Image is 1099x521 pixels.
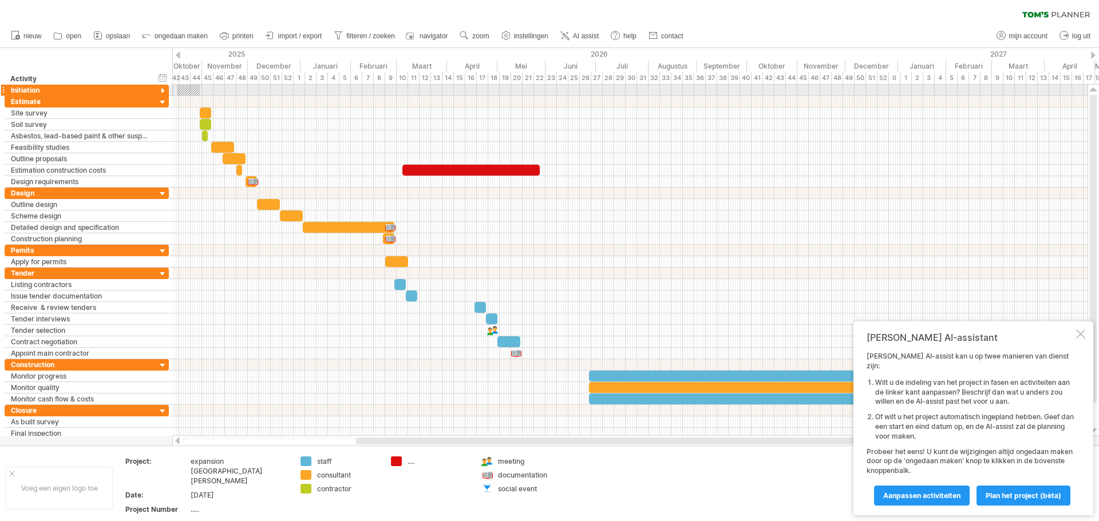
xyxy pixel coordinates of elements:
div: Outline proposals [11,153,151,164]
div: Pemits [11,245,151,256]
div: 44 [191,72,202,84]
div: 4 [935,72,946,84]
div: 0 [889,72,900,84]
a: nieuw [8,29,45,43]
div: Tender [11,268,151,279]
div: 50 [259,72,271,84]
div: 13 [1038,72,1049,84]
div: 2026 [301,48,898,60]
div: Monitor quality [11,382,151,393]
div: Monitor cash flow & costs [11,393,151,404]
div: Januari 2027 [898,60,946,72]
div: 2 [912,72,923,84]
div: 36 [694,72,706,84]
div: 49 [843,72,855,84]
div: expansion [GEOGRAPHIC_DATA][PERSON_NAME] [191,456,287,486]
div: 12 [420,72,431,84]
div: 42 [168,72,179,84]
a: Aanpassen activiteiten [874,486,970,506]
div: Construction [11,359,151,370]
div: 51 [866,72,877,84]
span: navigator [420,32,448,40]
div: November 2025 [202,60,248,72]
div: Juli 2026 [596,60,649,72]
div: 9 [992,72,1003,84]
span: zoom [472,32,489,40]
div: 7 [362,72,374,84]
div: 30 [626,72,637,84]
span: log uit [1072,32,1090,40]
div: November 2026 [797,60,845,72]
a: printen [217,29,257,43]
div: 5 [946,72,958,84]
div: 6 [958,72,969,84]
span: open [66,32,81,40]
div: 11 [1015,72,1026,84]
div: Oktober 2026 [747,60,797,72]
a: AI assist [558,29,602,43]
div: 44 [786,72,797,84]
a: filteren / zoeken [331,29,398,43]
div: 50 [855,72,866,84]
div: [PERSON_NAME] AI-assist kan u op twee manieren van dienst zijn: Probeer het eens! U kunt de wijzi... [867,352,1074,505]
li: Of wilt u het project automatisch ingepland hebben. Geef dan een start en eind datum op, en de AI... [875,412,1074,441]
div: Appoint main contractor [11,348,151,359]
div: 6 [351,72,362,84]
div: 35 [683,72,694,84]
div: Januari 2026 [301,60,351,72]
div: Receive & review tenders [11,302,151,313]
span: import / export [278,32,322,40]
span: instellingen [514,32,548,40]
div: Estimation construction costs [11,165,151,176]
div: 37 [706,72,717,84]
div: Design requirements [11,176,151,187]
div: December 2026 [845,60,898,72]
div: Outline design [11,199,151,210]
div: Issue tender documentation [11,291,151,301]
span: nieuw [23,32,41,40]
div: 8 [981,72,992,84]
a: import / export [263,29,326,43]
div: Augustus 2026 [649,60,697,72]
div: [DATE] [191,490,287,500]
div: Juni 2026 [545,60,596,72]
div: meeting [498,456,560,466]
div: As built survey [11,416,151,427]
div: April 2027 [1045,60,1095,72]
div: 13 [431,72,442,84]
div: 27 [591,72,603,84]
div: 43 [179,72,191,84]
div: 3 [317,72,328,84]
span: mijn account [1009,32,1047,40]
div: 17 [477,72,488,84]
div: Design [11,188,151,198]
a: open [50,29,85,43]
div: Site survey [11,108,151,118]
div: Feasibility studies [11,142,151,153]
div: 47 [225,72,236,84]
span: AI assist [573,32,599,40]
div: 3 [923,72,935,84]
div: 25 [568,72,580,84]
div: 18 [488,72,500,84]
span: ongedaan maken [155,32,208,40]
div: 26 [580,72,591,84]
a: mijn account [994,29,1051,43]
div: 45 [797,72,809,84]
span: help [623,32,637,40]
div: 11 [408,72,420,84]
div: 46 [214,72,225,84]
div: 14 [442,72,454,84]
div: 10 [1003,72,1015,84]
div: Project: [125,456,188,466]
div: Voeg een eigen logo toe [6,467,113,510]
div: 41 [752,72,763,84]
div: 33 [660,72,671,84]
span: Aanpassen activiteiten [883,491,960,500]
div: 14 [1049,72,1061,84]
div: Apply for permits [11,256,151,267]
div: 20 [511,72,523,84]
div: 39 [729,72,740,84]
div: 43 [774,72,786,84]
div: 5 [339,72,351,84]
